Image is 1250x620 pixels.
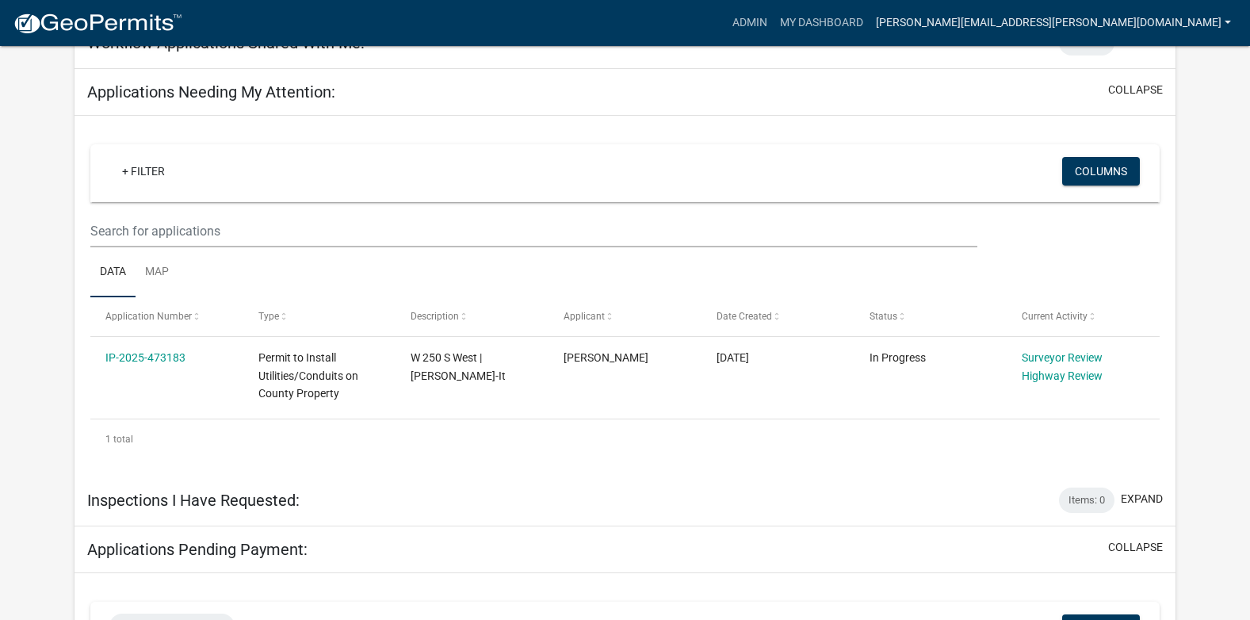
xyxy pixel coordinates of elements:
[90,215,977,247] input: Search for applications
[90,419,1160,459] div: 1 total
[1108,539,1163,556] button: collapse
[870,351,926,364] span: In Progress
[90,247,136,298] a: Data
[411,311,459,322] span: Description
[774,8,870,38] a: My Dashboard
[726,8,774,38] a: Admin
[136,247,178,298] a: Map
[701,297,854,335] datatable-header-cell: Date Created
[75,116,1175,475] div: collapse
[564,311,605,322] span: Applicant
[1022,369,1103,382] a: Highway Review
[717,351,749,364] span: 09/03/2025
[87,491,300,510] h5: Inspections I Have Requested:
[870,8,1237,38] a: [PERSON_NAME][EMAIL_ADDRESS][PERSON_NAME][DOMAIN_NAME]
[1121,491,1163,507] button: expand
[105,351,185,364] a: IP-2025-473183
[258,311,279,322] span: Type
[1059,488,1114,513] div: Items: 0
[1062,157,1140,186] button: Columns
[105,311,192,322] span: Application Number
[109,157,178,186] a: + Filter
[87,540,308,559] h5: Applications Pending Payment:
[258,351,358,400] span: Permit to Install Utilities/Conduits on County Property
[1022,311,1088,322] span: Current Activity
[1022,351,1103,364] a: Surveyor Review
[1108,82,1163,98] button: collapse
[854,297,1007,335] datatable-header-cell: Status
[870,311,897,322] span: Status
[564,351,648,364] span: Justin Suhre
[411,351,506,382] span: W 250 S West | Berry-It
[549,297,701,335] datatable-header-cell: Applicant
[90,297,243,335] datatable-header-cell: Application Number
[1121,33,1163,50] button: expand
[1007,297,1160,335] datatable-header-cell: Current Activity
[243,297,396,335] datatable-header-cell: Type
[717,311,772,322] span: Date Created
[87,82,335,101] h5: Applications Needing My Attention:
[396,297,549,335] datatable-header-cell: Description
